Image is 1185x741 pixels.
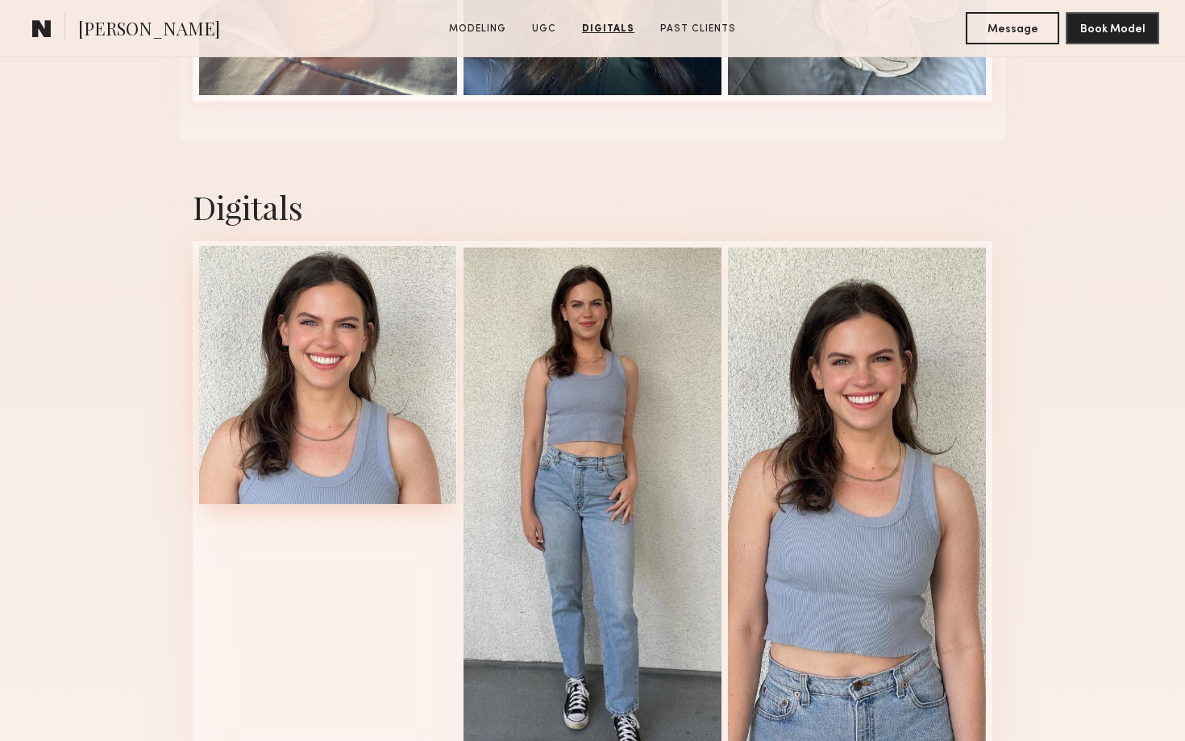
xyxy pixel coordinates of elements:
a: Past Clients [654,22,742,36]
button: Message [966,12,1059,44]
a: Book Model [1066,21,1159,35]
span: [PERSON_NAME] [78,16,220,44]
div: Digitals [193,185,992,228]
button: Book Model [1066,12,1159,44]
a: UGC [526,22,563,36]
a: Digitals [576,22,641,36]
a: Modeling [443,22,513,36]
